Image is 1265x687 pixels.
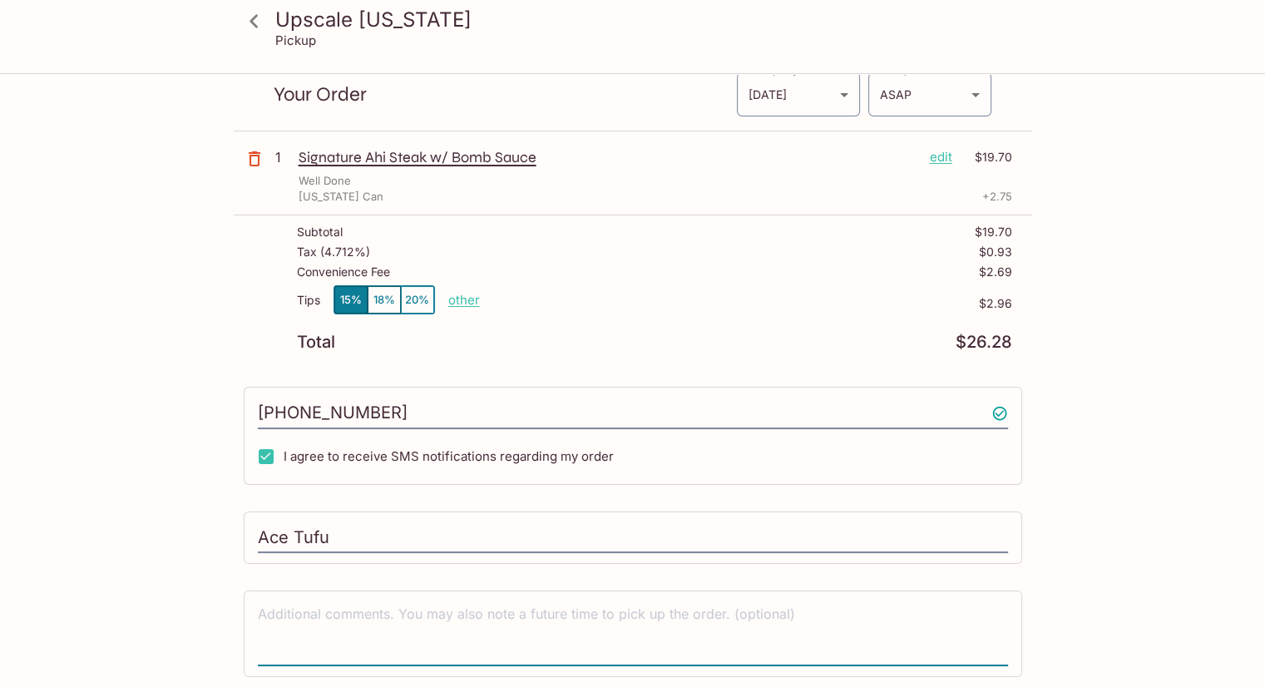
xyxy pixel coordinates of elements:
p: Subtotal [297,225,343,239]
div: [DATE] [737,72,860,116]
p: [US_STATE] Can [299,189,383,205]
p: $19.70 [975,225,1012,239]
input: Enter first and last name [258,522,1008,554]
button: 20% [401,286,434,314]
p: Pickup [275,32,316,48]
p: Convenience Fee [297,265,390,279]
p: $2.69 [979,265,1012,279]
input: Enter phone number [258,398,1008,429]
p: Well Done [299,173,351,189]
p: Signature Ahi Steak w/ Bomb Sauce [299,148,917,166]
p: Tax ( 4.712% ) [297,245,370,259]
span: I agree to receive SMS notifications regarding my order [284,448,614,464]
p: $0.93 [979,245,1012,259]
h3: Upscale [US_STATE] [275,7,1019,32]
p: Total [297,334,335,350]
button: other [448,292,480,308]
p: $19.70 [962,148,1012,166]
p: edit [930,148,952,166]
p: $2.96 [480,297,1012,310]
p: Your Order [274,86,736,102]
p: 1 [275,148,292,166]
p: + 2.75 [982,189,1012,205]
p: $26.28 [956,334,1012,350]
div: ASAP [868,72,991,116]
button: 15% [334,286,368,314]
p: Tips [297,294,320,307]
button: 18% [368,286,401,314]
